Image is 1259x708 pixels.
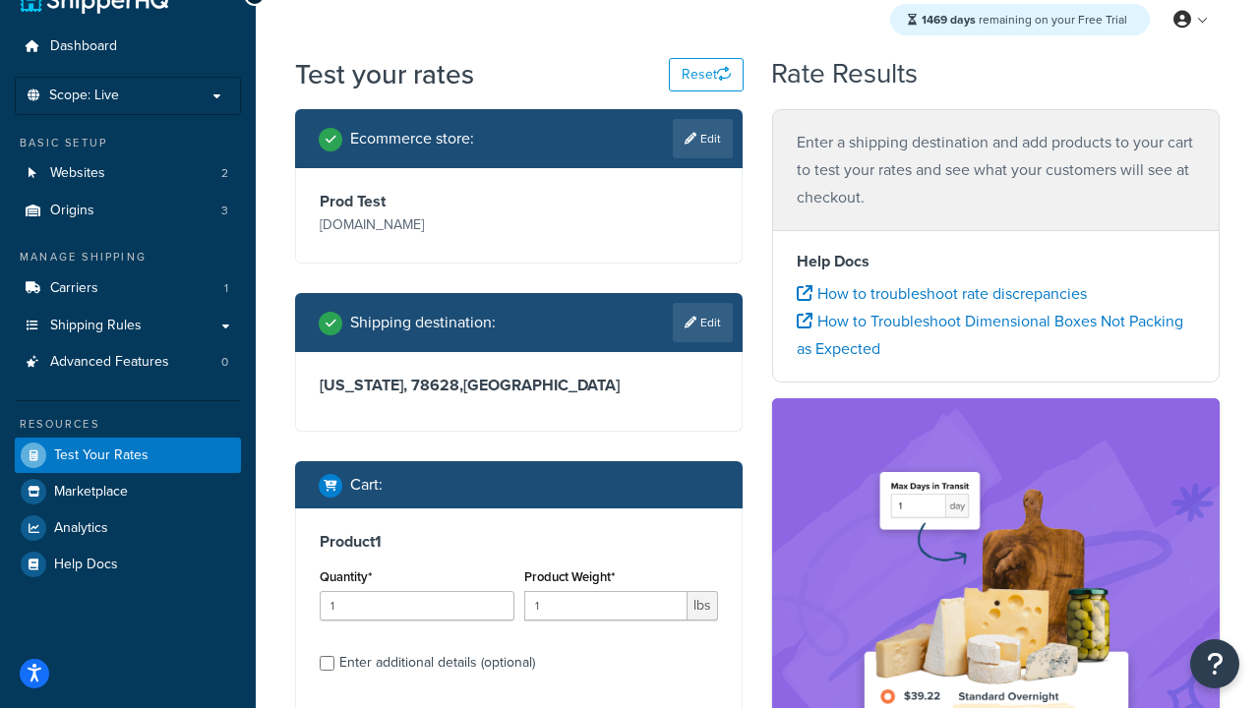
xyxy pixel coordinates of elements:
[320,532,718,552] h3: Product 1
[295,55,474,93] h1: Test your rates
[688,591,718,620] span: lbs
[797,129,1195,211] p: Enter a shipping destination and add products to your cart to test your rates and see what your c...
[797,282,1087,305] a: How to troubleshoot rate discrepancies
[50,354,169,371] span: Advanced Features
[15,416,241,433] div: Resources
[320,591,514,620] input: 0
[221,203,228,219] span: 3
[350,314,496,331] h2: Shipping destination :
[15,29,241,65] a: Dashboard
[320,192,514,211] h3: Prod Test
[54,520,108,537] span: Analytics
[54,447,149,464] span: Test Your Rates
[50,318,142,334] span: Shipping Rules
[350,476,383,494] h2: Cart :
[15,135,241,151] div: Basic Setup
[15,474,241,509] a: Marketplace
[15,270,241,307] li: Carriers
[797,310,1183,360] a: How to Troubleshoot Dimensional Boxes Not Packing as Expected
[221,165,228,182] span: 2
[15,438,241,473] a: Test Your Rates
[15,344,241,381] a: Advanced Features0
[50,280,98,297] span: Carriers
[922,11,976,29] strong: 1469 days
[15,193,241,229] a: Origins3
[15,155,241,192] li: Websites
[15,510,241,546] a: Analytics
[320,211,514,239] p: [DOMAIN_NAME]
[922,11,1127,29] span: remaining on your Free Trial
[15,547,241,582] a: Help Docs
[15,249,241,265] div: Manage Shipping
[771,59,918,89] h2: Rate Results
[669,58,744,91] button: Reset
[15,270,241,307] a: Carriers1
[524,591,689,620] input: 0.00
[54,484,128,501] span: Marketplace
[224,280,228,297] span: 1
[320,376,718,395] h3: [US_STATE], 78628 , [GEOGRAPHIC_DATA]
[54,557,118,573] span: Help Docs
[50,165,105,182] span: Websites
[50,38,117,55] span: Dashboard
[1190,639,1239,688] button: Open Resource Center
[15,193,241,229] li: Origins
[15,344,241,381] li: Advanced Features
[673,303,733,342] a: Edit
[797,250,1195,273] h4: Help Docs
[50,203,94,219] span: Origins
[320,656,334,671] input: Enter additional details (optional)
[221,354,228,371] span: 0
[673,119,733,158] a: Edit
[15,308,241,344] a: Shipping Rules
[350,130,474,147] h2: Ecommerce store :
[524,569,615,584] label: Product Weight*
[15,155,241,192] a: Websites2
[339,649,535,677] div: Enter additional details (optional)
[320,569,372,584] label: Quantity*
[49,88,119,104] span: Scope: Live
